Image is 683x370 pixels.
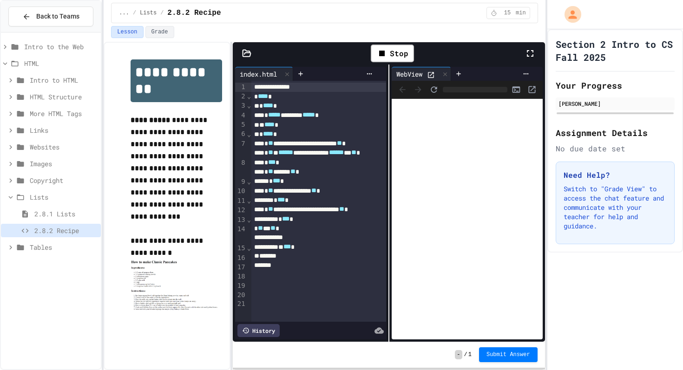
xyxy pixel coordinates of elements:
div: 4 [235,111,247,120]
h2: Assignment Details [556,126,675,139]
span: 1 [468,351,472,358]
div: 7 [235,139,247,158]
button: Console [509,83,523,97]
span: Submit Answer [486,351,530,358]
span: ... [119,9,129,17]
span: Links [30,125,97,135]
iframe: Web Preview [392,99,543,339]
div: 5 [235,120,247,130]
p: Switch to "Grade View" to access the chat feature and communicate with your teacher for help and ... [564,184,667,231]
div: 21 [235,299,247,309]
span: Images [30,159,97,169]
div: WebView [392,67,451,81]
span: / [464,351,467,358]
div: No due date set [556,143,675,154]
div: 1 [235,83,247,92]
span: Websites [30,142,97,152]
span: Fold line [247,216,251,223]
span: Fold line [247,178,251,185]
span: Intro to the Web [24,42,97,52]
h1: Section 2 Intro to CS Fall 2025 [556,38,675,64]
div: 8 [235,158,247,177]
div: 13 [235,215,247,225]
h3: Need Help? [564,169,667,181]
span: Lists [140,9,157,17]
span: Forward [411,83,425,97]
span: Intro to HTML [30,75,97,85]
span: 15 [500,9,515,17]
button: Lesson [111,26,143,38]
span: 2.8.2 Recipe [167,7,221,19]
div: 9 [235,177,247,187]
div: 11 [235,196,247,206]
span: / [133,9,136,17]
div: [PERSON_NAME] [558,99,672,108]
div: History [237,324,280,337]
span: 2.8.1 Lists [34,209,97,219]
h2: Your Progress [556,79,675,92]
span: min [516,9,526,17]
span: - [455,350,462,359]
span: Copyright [30,175,97,185]
span: Fold line [247,244,251,252]
div: 12 [235,206,247,215]
span: 2.8.2 Recipe [34,226,97,235]
div: 2 [235,92,247,101]
div: 18 [235,272,247,281]
div: My Account [555,4,584,25]
button: Submit Answer [479,347,538,362]
span: HTML [24,58,97,68]
div: 16 [235,253,247,263]
span: More HTML Tags [30,109,97,118]
div: 10 [235,187,247,196]
button: Open in new tab [525,83,539,97]
span: Fold line [247,197,251,204]
span: Fold line [247,130,251,138]
span: Back to Teams [36,12,79,21]
div: 14 [235,225,247,244]
span: Fold line [247,92,251,100]
span: Tables [30,242,97,252]
button: Grade [145,26,174,38]
span: Lists [30,192,97,202]
div: 17 [235,263,247,272]
div: 20 [235,291,247,300]
div: 15 [235,244,247,253]
div: 3 [235,101,247,110]
div: 6 [235,130,247,139]
button: Refresh [427,83,441,97]
div: WebView [392,69,427,79]
div: 19 [235,281,247,291]
div: index.html [235,67,293,81]
button: Back to Teams [8,6,93,26]
div: index.html [235,69,282,79]
div: Stop [371,45,414,62]
span: / [160,9,164,17]
span: Back [395,83,409,97]
span: Fold line [247,102,251,109]
span: HTML Structure [30,92,97,102]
